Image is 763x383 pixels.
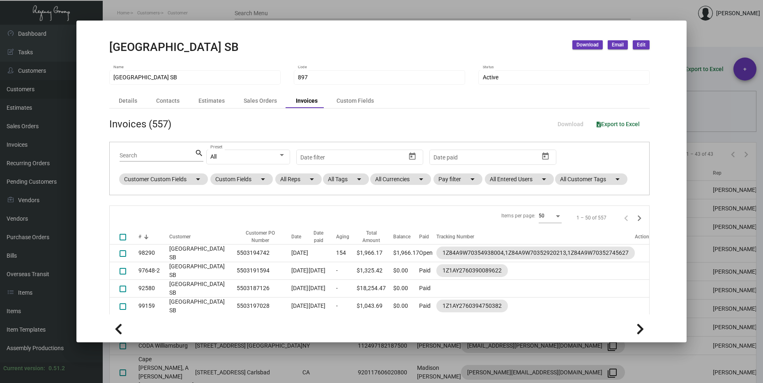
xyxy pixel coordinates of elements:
mat-chip: All Reps [275,173,322,185]
mat-icon: arrow_drop_down [193,174,203,184]
mat-chip: All Tags [323,173,369,185]
td: $0.00 [393,279,419,297]
div: Aging [336,233,357,240]
div: 1Z84A9W70354938004,1Z84A9W70352920213,1Z84A9W70352745627 [443,249,629,257]
td: [DATE] [291,244,309,262]
div: Invoices [296,97,318,105]
div: Date [291,233,301,240]
div: Estimates [198,97,225,105]
td: [GEOGRAPHIC_DATA] SB [169,279,233,297]
td: [DATE] [291,297,309,315]
input: End date [333,154,384,161]
td: $0.00 [393,297,419,315]
div: Details [119,97,137,105]
div: Contacts [156,97,180,105]
span: Export to Excel [597,121,640,127]
mat-chip: Pay filter [433,173,482,185]
td: 98290 [138,244,169,262]
div: Items per page: [501,212,535,219]
span: 50 [539,213,544,219]
div: # [138,233,141,240]
td: 5503191594 [233,262,291,279]
div: Sales Orders [244,97,277,105]
div: 1 – 50 of 557 [576,214,606,221]
td: $1,043.69 [357,297,393,315]
div: Aging [336,233,349,240]
td: [DATE] [309,262,336,279]
button: Edit [633,40,650,49]
td: $1,966.17 [393,244,419,262]
button: Open calendar [406,150,419,163]
div: Tracking Number [436,233,474,240]
div: Total Amount [357,229,386,244]
td: [DATE] [309,297,336,315]
span: Active [483,74,498,81]
mat-chip: Custom Fields [210,173,273,185]
button: Download [572,40,603,49]
div: 1Z1AY2760394750382 [443,302,502,310]
td: [DATE] [291,279,309,297]
span: Email [612,42,624,48]
h2: [GEOGRAPHIC_DATA] SB [109,40,239,54]
td: Paid [419,297,436,315]
td: 92580 [138,279,169,297]
mat-icon: arrow_drop_down [258,174,268,184]
mat-icon: arrow_drop_down [416,174,426,184]
button: Email [608,40,628,49]
div: Customer [169,233,233,240]
mat-icon: arrow_drop_down [613,174,622,184]
div: Customer [169,233,191,240]
mat-icon: search [195,148,203,158]
td: $1,966.17 [357,244,393,262]
div: Customer PO Number [237,229,284,244]
div: # [138,233,169,240]
mat-chip: All Entered Users [485,173,554,185]
td: $18,254.47 [357,279,393,297]
div: Invoices (557) [109,117,171,132]
button: Previous page [620,211,633,224]
td: [GEOGRAPHIC_DATA] SB [169,262,233,279]
td: [DATE] [291,262,309,279]
td: Open [419,244,436,262]
td: 5503194742 [233,244,291,262]
td: 5503197028 [233,297,291,315]
div: Tracking Number [436,233,635,240]
td: Paid [419,279,436,297]
div: Date paid [309,229,336,244]
mat-icon: arrow_drop_down [468,174,477,184]
button: Open calendar [539,150,552,163]
span: Download [558,121,583,127]
td: - [336,297,357,315]
div: Date paid [309,229,329,244]
div: Paid [419,233,436,240]
th: Action [635,229,649,245]
div: Balance [393,233,419,240]
div: Total Amount [357,229,393,244]
td: 5503187126 [233,279,291,297]
td: $1,325.42 [357,262,393,279]
mat-chip: All Currencies [370,173,431,185]
button: Export to Excel [590,117,646,132]
input: End date [466,154,517,161]
td: 97648-2 [138,262,169,279]
mat-select: Items per page: [539,213,562,219]
td: [GEOGRAPHIC_DATA] SB [169,244,233,262]
mat-chip: Customer Custom Fields [119,173,208,185]
button: Download [551,117,590,132]
mat-chip: All Customer Tags [555,173,627,185]
td: Paid [419,262,436,279]
div: Custom Fields [337,97,374,105]
mat-icon: arrow_drop_down [354,174,364,184]
div: 0.51.2 [48,364,65,373]
td: 154 [336,244,357,262]
div: Date [291,233,309,240]
span: Edit [637,42,645,48]
td: $0.00 [393,262,419,279]
span: All [210,153,217,160]
td: [DATE] [309,279,336,297]
input: Start date [300,154,326,161]
mat-icon: arrow_drop_down [307,174,317,184]
input: Start date [433,154,459,161]
td: 99159 [138,297,169,315]
td: - [336,279,357,297]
